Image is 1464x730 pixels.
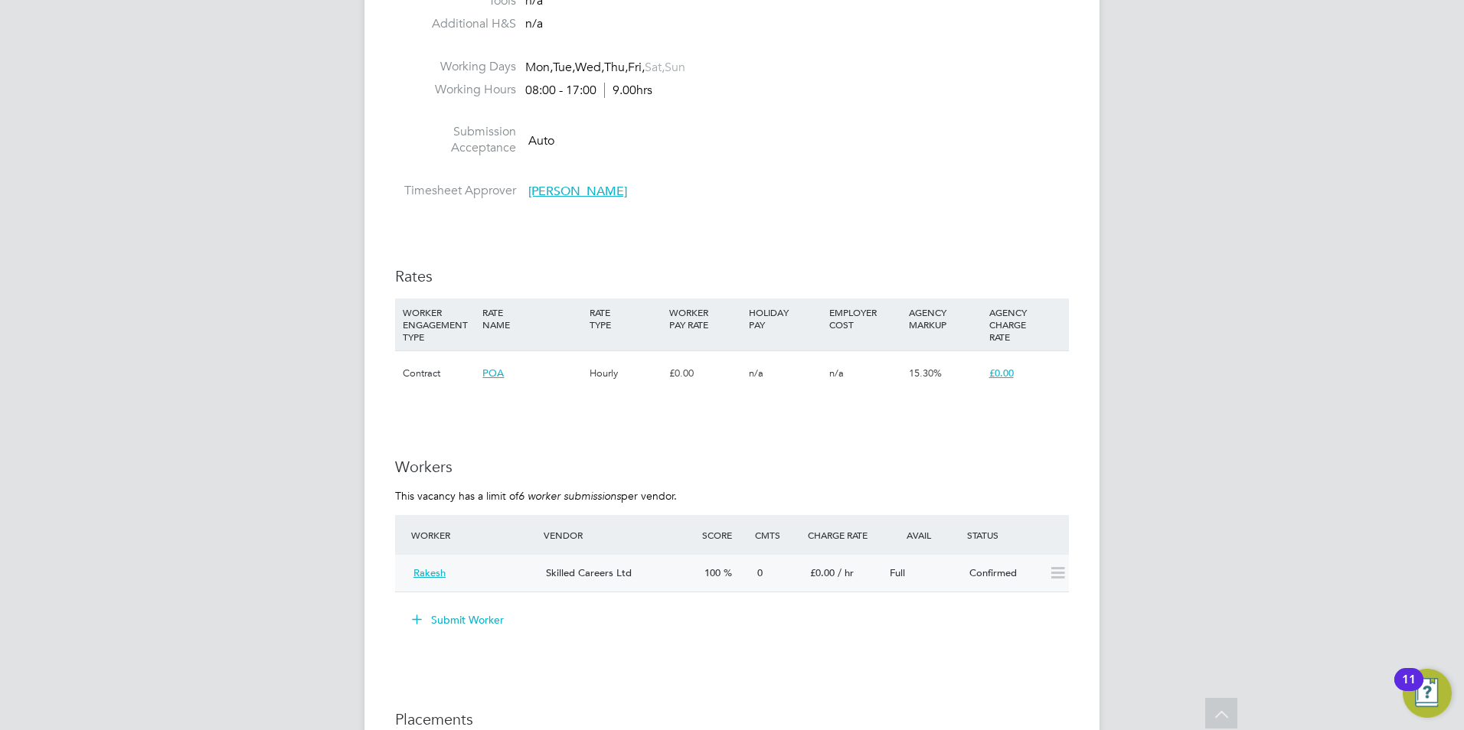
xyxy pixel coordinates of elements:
[395,266,1069,286] h3: Rates
[810,566,835,579] span: £0.00
[525,83,652,99] div: 08:00 - 17:00
[540,521,698,549] div: Vendor
[482,367,504,380] span: POA
[804,521,884,549] div: Charge Rate
[665,298,745,338] div: WORKER PAY RATE
[399,351,479,396] div: Contract
[963,561,1043,586] div: Confirmed
[825,298,905,338] div: EMPLOYER COST
[395,124,516,156] label: Submission Acceptance
[985,298,1065,350] div: AGENCY CHARGE RATE
[704,566,721,579] span: 100
[395,82,516,98] label: Working Hours
[749,367,763,380] span: n/a
[586,351,665,396] div: Hourly
[395,59,516,75] label: Working Days
[645,60,665,75] span: Sat,
[528,184,627,199] span: [PERSON_NAME]
[413,566,446,579] span: Rakesh
[575,60,604,75] span: Wed,
[909,367,942,380] span: 15.30%
[553,60,575,75] span: Tue,
[479,298,585,338] div: RATE NAME
[698,521,751,549] div: Score
[525,16,543,31] span: n/a
[884,521,963,549] div: Avail
[604,60,628,75] span: Thu,
[745,298,825,338] div: HOLIDAY PAY
[518,489,621,503] em: 6 worker submissions
[546,566,632,579] span: Skilled Careers Ltd
[757,566,763,579] span: 0
[665,60,685,75] span: Sun
[586,298,665,338] div: RATE TYPE
[528,133,554,148] span: Auto
[395,489,1069,503] p: This vacancy has a limit of per vendor.
[665,351,745,396] div: £0.00
[963,521,1069,549] div: Status
[905,298,985,338] div: AGENCY MARKUP
[395,16,516,32] label: Additional H&S
[604,83,652,98] span: 9.00hrs
[1402,679,1416,699] div: 11
[838,566,854,579] span: / hr
[890,566,905,579] span: Full
[628,60,645,75] span: Fri,
[407,521,540,549] div: Worker
[989,367,1014,380] span: £0.00
[395,183,516,199] label: Timesheet Approver
[1403,669,1452,718] button: Open Resource Center, 11 new notifications
[829,367,844,380] span: n/a
[751,521,804,549] div: Cmts
[401,608,516,632] button: Submit Worker
[395,709,1069,729] h3: Placements
[525,60,553,75] span: Mon,
[395,457,1069,477] h3: Workers
[399,298,479,350] div: WORKER ENGAGEMENT TYPE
